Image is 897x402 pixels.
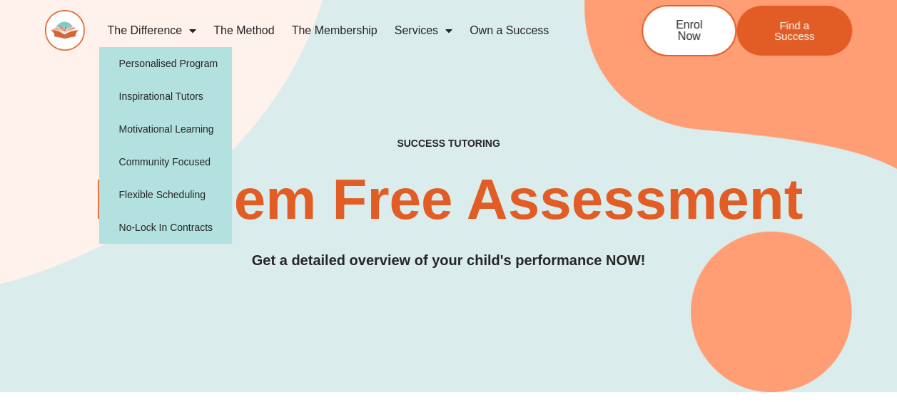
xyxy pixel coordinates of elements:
a: Services [386,14,461,47]
span: Find a Success [758,20,831,41]
nav: Menu [99,14,596,47]
a: Enrol Now [642,5,736,56]
a: The Membership [283,14,386,47]
a: Own a Success [461,14,557,47]
span: Enrol Now [664,19,714,42]
a: Motivational Learning [99,113,233,145]
a: Find a Success [736,6,852,56]
a: The Difference [99,14,206,47]
a: Personalised Program [99,47,233,80]
h2: Redeem Free Assessment [45,171,852,228]
iframe: Chat Widget [826,271,897,402]
h4: SUCCESS TUTORING​ [329,138,568,150]
ul: The Difference [99,47,233,244]
a: The Method [205,14,283,47]
h3: Get a detailed overview of your child's performance NOW! [45,249,852,272]
a: No-Lock In Contracts [99,211,233,244]
a: Community Focused [99,145,233,178]
a: Flexible Scheduling [99,178,233,211]
a: Inspirational Tutors [99,80,233,113]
